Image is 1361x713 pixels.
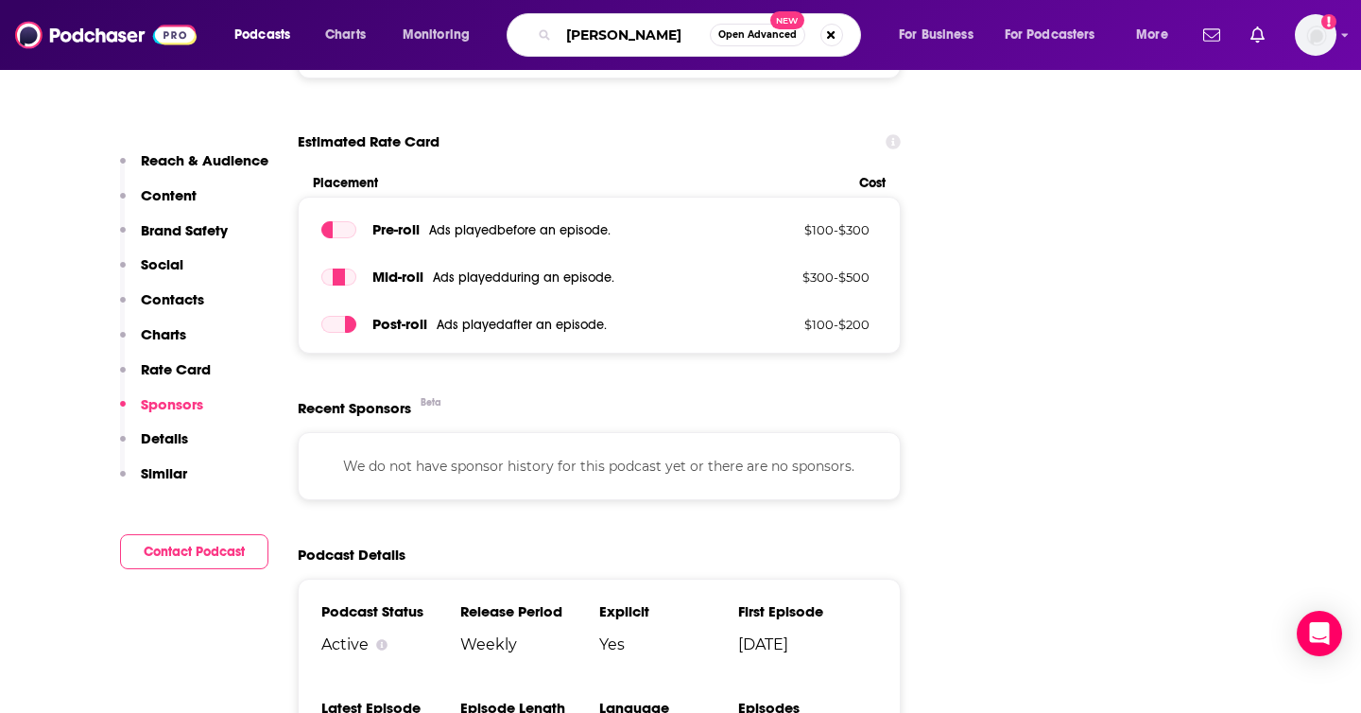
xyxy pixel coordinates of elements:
[298,546,405,564] h2: Podcast Details
[321,635,460,653] div: Active
[429,222,611,238] span: Ads played before an episode .
[313,20,377,50] a: Charts
[141,151,268,169] p: Reach & Audience
[313,175,843,191] span: Placement
[321,602,460,620] h3: Podcast Status
[120,325,186,360] button: Charts
[599,635,738,653] span: Yes
[747,222,870,237] p: $ 100 - $ 300
[747,317,870,332] p: $ 100 - $ 200
[992,20,1123,50] button: open menu
[298,124,439,160] span: Estimated Rate Card
[325,22,366,48] span: Charts
[372,268,423,286] span: Mid -roll
[886,20,997,50] button: open menu
[718,30,797,40] span: Open Advanced
[120,221,228,256] button: Brand Safety
[120,360,211,395] button: Rate Card
[559,20,710,50] input: Search podcasts, credits, & more...
[460,635,599,653] span: Weekly
[15,17,197,53] img: Podchaser - Follow, Share and Rate Podcasts
[141,360,211,378] p: Rate Card
[120,151,268,186] button: Reach & Audience
[141,325,186,343] p: Charts
[120,534,268,569] button: Contact Podcast
[1295,14,1336,56] button: Show profile menu
[1297,611,1342,656] div: Open Intercom Messenger
[321,456,877,477] p: We do not have sponsor history for this podcast yet or there are no sponsors.
[1295,14,1336,56] img: User Profile
[859,175,886,191] span: Cost
[234,22,290,48] span: Podcasts
[403,22,470,48] span: Monitoring
[770,11,804,29] span: New
[141,429,188,447] p: Details
[141,221,228,239] p: Brand Safety
[120,290,204,325] button: Contacts
[433,270,614,286] span: Ads played during an episode .
[141,395,203,413] p: Sponsors
[221,20,315,50] button: open menu
[120,255,183,290] button: Social
[372,315,427,333] span: Post -roll
[599,602,738,620] h3: Explicit
[1321,14,1336,29] svg: Add a profile image
[372,220,420,238] span: Pre -roll
[120,429,188,464] button: Details
[738,635,877,653] span: [DATE]
[141,255,183,273] p: Social
[437,317,607,333] span: Ads played after an episode .
[120,186,197,221] button: Content
[1196,19,1228,51] a: Show notifications dropdown
[1005,22,1095,48] span: For Podcasters
[421,396,441,409] div: Beta
[460,602,599,620] h3: Release Period
[710,24,805,46] button: Open AdvancedNew
[120,464,187,499] button: Similar
[141,464,187,482] p: Similar
[1136,22,1168,48] span: More
[298,399,411,417] span: Recent Sponsors
[141,290,204,308] p: Contacts
[747,270,870,285] p: $ 300 - $ 500
[141,186,197,204] p: Content
[1295,14,1336,56] span: Logged in as FirstLiberty
[525,13,879,57] div: Search podcasts, credits, & more...
[389,20,494,50] button: open menu
[1243,19,1272,51] a: Show notifications dropdown
[738,602,877,620] h3: First Episode
[1123,20,1192,50] button: open menu
[120,395,203,430] button: Sponsors
[899,22,973,48] span: For Business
